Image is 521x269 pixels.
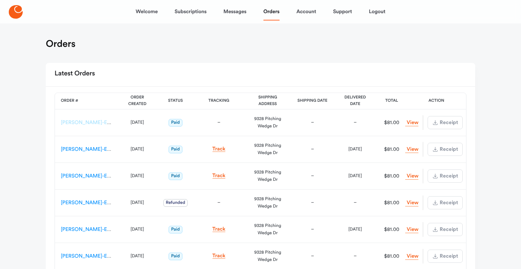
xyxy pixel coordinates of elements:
[199,119,238,126] div: –
[379,226,404,233] div: $81.00
[175,3,207,20] a: Subscriptions
[213,173,226,179] a: Track
[250,249,285,264] div: 9328 Pitching Wedge Dr
[296,3,316,20] a: Account
[333,3,352,20] a: Support
[123,172,152,180] div: [DATE]
[405,173,418,180] a: View
[61,200,132,205] a: [PERSON_NAME]-ES-00141771
[169,253,182,260] span: Paid
[123,226,152,233] div: [DATE]
[250,169,285,183] div: 9328 Pitching Wedge Dr
[169,119,182,127] span: Paid
[379,172,404,180] div: $81.00
[55,93,117,109] th: Order #
[291,93,334,109] th: Shipping Date
[123,146,152,153] div: [DATE]
[169,172,182,180] span: Paid
[297,119,328,126] div: –
[379,253,404,260] div: $81.00
[213,253,226,259] a: Track
[123,253,152,260] div: [DATE]
[123,199,152,206] div: [DATE]
[439,147,458,152] span: Receipt
[297,199,328,206] div: –
[405,226,418,233] a: View
[405,199,418,206] a: View
[379,119,404,126] div: $81.00
[250,222,285,237] div: 9328 Pitching Wedge Dr
[213,146,226,152] a: Track
[340,226,371,233] div: [DATE]
[379,199,404,206] div: $81.00
[377,93,407,109] th: Total
[428,116,463,129] button: Receipt
[439,120,458,125] span: Receipt
[405,253,418,260] a: View
[297,172,328,180] div: –
[407,93,466,109] th: Action
[193,93,244,109] th: Tracking
[439,200,458,205] span: Receipt
[136,3,158,20] a: Welcome
[123,119,152,126] div: [DATE]
[428,250,463,263] button: Receipt
[428,169,463,183] button: Receipt
[61,120,134,125] a: [PERSON_NAME]-ES-00162568
[340,199,371,206] div: –
[340,253,371,260] div: –
[61,173,133,179] a: [PERSON_NAME]-ES-00141772
[428,143,463,156] button: Receipt
[297,146,328,153] div: –
[340,172,371,180] div: [DATE]
[428,223,463,236] button: Receipt
[297,226,328,233] div: –
[250,195,285,210] div: 9328 Pitching Wedge Dr
[439,227,458,232] span: Receipt
[334,93,377,109] th: Delivered Date
[439,254,458,259] span: Receipt
[250,115,285,130] div: 9328 Pitching Wedge Dr
[46,38,75,50] h1: Orders
[405,119,418,126] a: View
[439,173,458,179] span: Receipt
[199,199,238,206] div: –
[263,3,280,20] a: Orders
[61,227,134,232] a: [PERSON_NAME]-ES-00127656
[163,199,188,207] span: Refunded
[169,146,182,153] span: Paid
[213,227,226,232] a: Track
[117,93,158,109] th: Order Created
[297,253,328,260] div: –
[61,254,134,259] a: [PERSON_NAME]-ES-00124730
[340,119,371,126] div: –
[223,3,247,20] a: Messages
[340,146,371,153] div: [DATE]
[428,196,463,209] button: Receipt
[61,147,134,152] a: [PERSON_NAME]-ES-00153208
[169,226,182,233] span: Paid
[55,67,95,81] h2: Latest Orders
[379,146,404,153] div: $81.00
[369,3,385,20] a: Logout
[405,146,418,153] a: View
[250,142,285,157] div: 9328 Pitching Wedge Dr
[158,93,194,109] th: Status
[244,93,291,109] th: Shipping Address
